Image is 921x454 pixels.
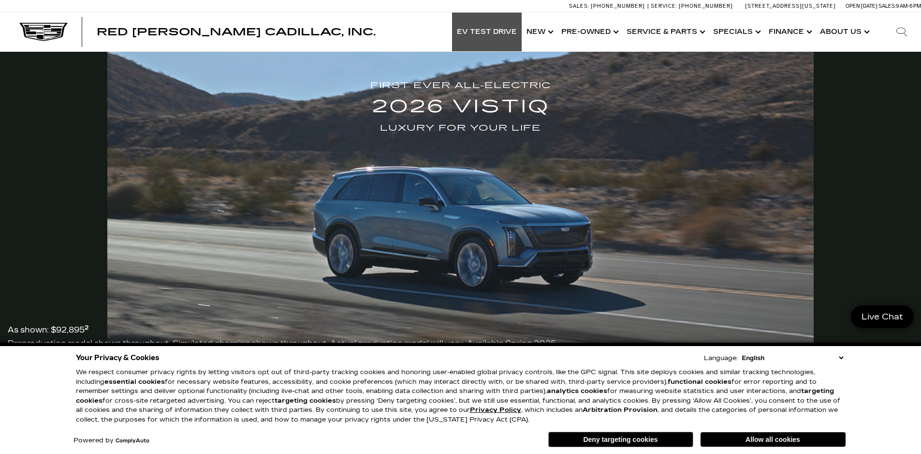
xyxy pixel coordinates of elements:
p: As shown: $92,895 Preproduction model shown throughout. Simulated charging shown throughout. Actu... [8,323,558,350]
span: Sales: [569,3,589,9]
strong: functional cookies [668,378,731,386]
a: Specials [708,13,764,51]
u: Privacy Policy [470,406,521,414]
div: Search [882,13,921,51]
a: Sales: [PHONE_NUMBER] [569,3,647,9]
img: Cadillac Dark Logo with Cadillac White Text [19,23,68,41]
strong: essential cookies [104,378,165,386]
p: We respect consumer privacy rights by letting visitors opt out of third-party tracking cookies an... [76,368,846,424]
span: Red [PERSON_NAME] Cadillac, Inc. [97,26,376,38]
span: [PHONE_NUMBER] [591,3,645,9]
a: Pre-Owned [556,13,622,51]
div: Powered by [73,438,149,444]
a: Service & Parts [622,13,708,51]
a: EV Test Drive [452,13,522,51]
span: Your Privacy & Cookies [76,351,160,364]
a: New [522,13,556,51]
a: 2 [85,324,89,331]
a: Finance [764,13,815,51]
span: Service: [651,3,677,9]
span: [PHONE_NUMBER] [679,3,733,9]
span: Sales: [878,3,896,9]
a: About Us [815,13,873,51]
h5: FIRST EVER ALL-ELECTRIC [370,79,550,92]
div: Language: [704,355,738,362]
strong: analytics cookies [547,387,607,395]
h5: LUXURY FOR YOUR LIFE [370,121,550,135]
span: 9 AM-6 PM [896,3,921,9]
a: Red [PERSON_NAME] Cadillac, Inc. [97,27,376,37]
a: ComplyAuto [116,438,149,444]
a: [STREET_ADDRESS][US_STATE] [745,3,836,9]
span: Open [DATE] [846,3,877,9]
a: Service: [PHONE_NUMBER] [647,3,735,9]
a: Live Chat [851,305,914,328]
strong: Arbitration Provision [583,406,658,414]
strong: targeting cookies [275,397,336,405]
strong: targeting cookies [76,387,834,405]
select: Language Select [740,353,846,363]
h1: 2026 VISTIQ [370,92,550,121]
span: Live Chat [857,311,908,322]
button: Allow all cookies [701,432,846,447]
button: Deny targeting cookies [548,432,693,447]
